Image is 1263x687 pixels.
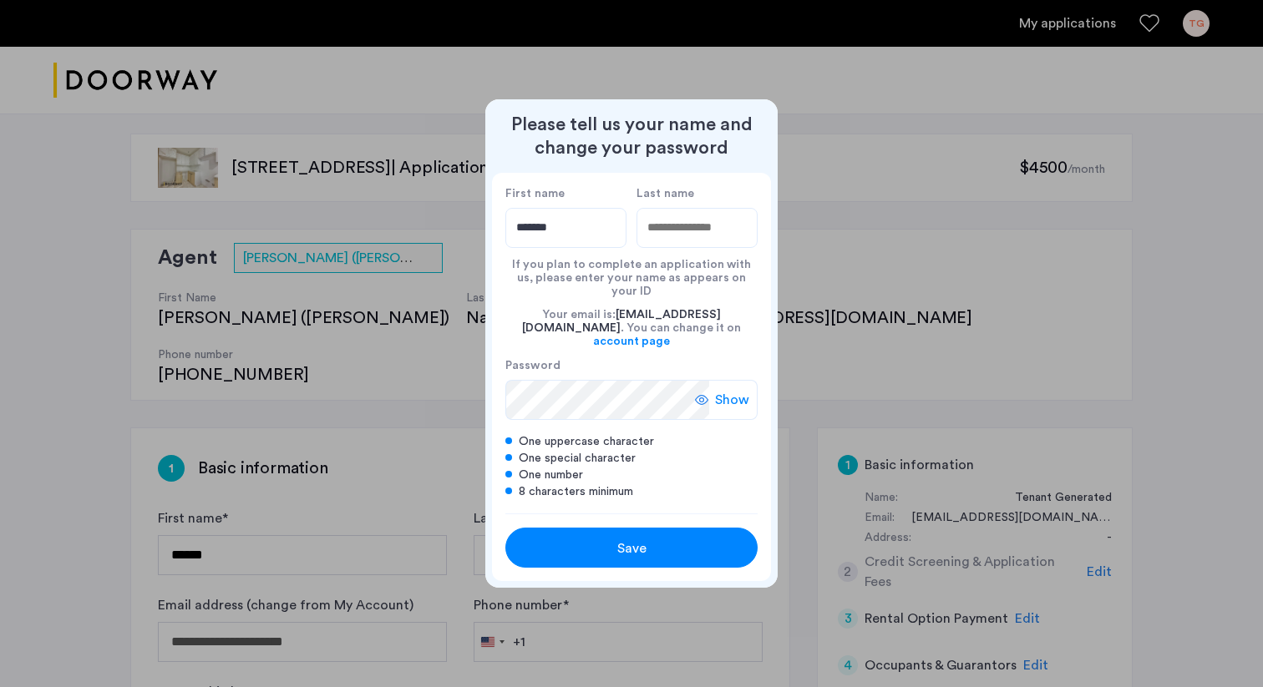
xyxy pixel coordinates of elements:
[637,186,758,201] label: Last name
[505,186,626,201] label: First name
[492,113,771,159] h2: Please tell us your name and change your password
[715,390,749,410] span: Show
[522,309,721,334] span: [EMAIL_ADDRESS][DOMAIN_NAME]
[617,538,647,558] span: Save
[593,335,670,348] a: account page
[505,358,709,373] label: Password
[505,248,758,298] div: If you plan to complete an application with us, please enter your name as appears on your ID
[505,298,758,358] div: Your email is: . You can change it on
[505,467,758,483] div: One number
[505,433,758,450] div: One uppercase character
[505,483,758,500] div: 8 characters minimum
[505,528,758,568] button: button
[505,450,758,467] div: One special character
